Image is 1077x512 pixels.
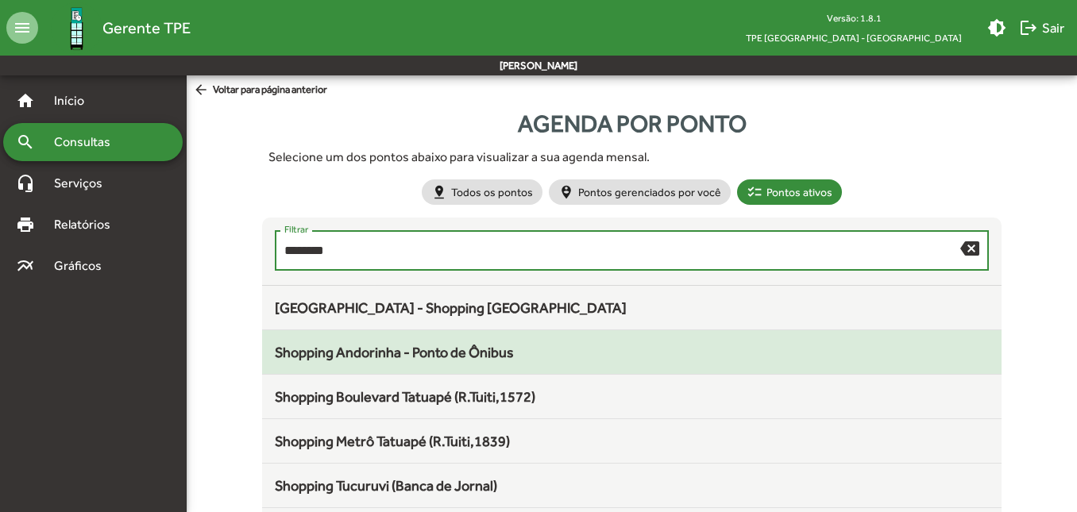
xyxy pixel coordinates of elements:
mat-icon: menu [6,12,38,44]
div: Versão: 1.8.1 [733,8,975,28]
span: Shopping Andorinha - Ponto de Ônibus [275,344,514,360]
span: Voltar para página anterior [193,82,327,99]
span: Gerente TPE [102,15,191,40]
mat-icon: logout [1019,18,1038,37]
mat-icon: search [16,133,35,152]
mat-icon: print [16,215,35,234]
mat-icon: headset_mic [16,174,35,193]
mat-chip: Todos os pontos [422,179,542,205]
span: Serviços [44,174,124,193]
div: Agenda por ponto [262,106,1001,141]
mat-chip: Pontos ativos [737,179,842,205]
img: Logo [51,2,102,54]
span: Sair [1019,13,1064,42]
mat-icon: arrow_back [193,82,213,99]
div: Selecione um dos pontos abaixo para visualizar a sua agenda mensal. [268,148,994,167]
mat-icon: multiline_chart [16,256,35,275]
mat-icon: pin_drop [431,184,447,200]
mat-icon: backspace [960,238,979,257]
span: Shopping Tucuruvi (Banca de Jornal) [275,477,497,494]
a: Gerente TPE [38,2,191,54]
button: Sair [1013,13,1071,42]
span: TPE [GEOGRAPHIC_DATA] - [GEOGRAPHIC_DATA] [733,28,975,48]
mat-icon: person_pin_circle [558,184,574,200]
span: Shopping Metrô Tatuapé (R.Tuiti,1839) [275,433,510,449]
mat-icon: brightness_medium [987,18,1006,37]
span: Consultas [44,133,131,152]
span: Shopping Boulevard Tatuapé (R.Tuiti,1572) [275,388,535,405]
mat-icon: checklist [747,184,762,200]
mat-chip: Pontos gerenciados por você [549,179,731,205]
span: [GEOGRAPHIC_DATA] - Shopping [GEOGRAPHIC_DATA] [275,299,627,316]
span: Relatórios [44,215,131,234]
span: Gráficos [44,256,123,275]
span: Início [44,91,107,110]
mat-icon: home [16,91,35,110]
